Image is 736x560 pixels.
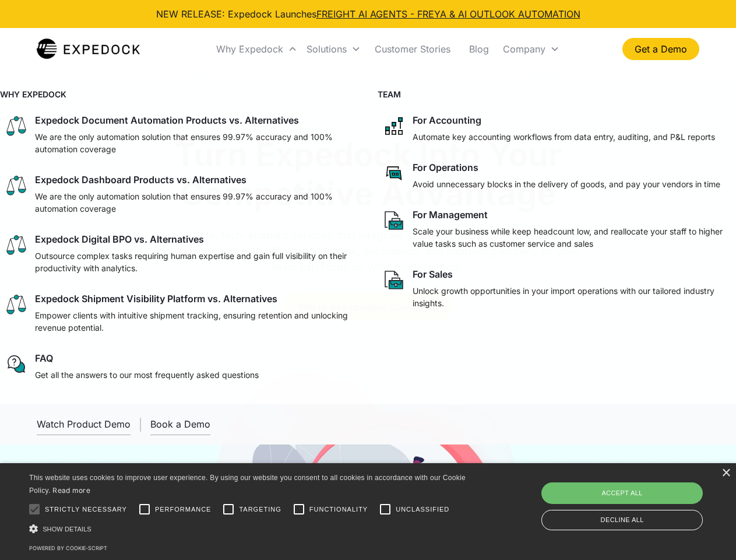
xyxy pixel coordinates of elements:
div: Company [503,43,545,55]
a: Customer Stories [365,29,460,69]
img: scale icon [5,293,28,316]
p: Avoid unnecessary blocks in the delivery of goods, and pay your vendors in time [413,178,720,190]
img: scale icon [5,174,28,197]
img: scale icon [5,114,28,138]
img: regular chat bubble icon [5,352,28,376]
p: Get all the answers to our most frequently asked questions [35,369,259,381]
a: Get a Demo [622,38,699,60]
p: Empower clients with intuitive shipment tracking, ensuring retention and unlocking revenue potent... [35,309,354,334]
div: Solutions [302,29,365,69]
p: We are the only automation solution that ensures 99.97% accuracy and 100% automation coverage [35,190,354,215]
img: scale icon [5,233,28,257]
p: Automate key accounting workflows from data entry, auditing, and P&L reports [413,131,715,143]
div: Expedock Document Automation Products vs. Alternatives [35,114,299,126]
img: paper and bag icon [382,209,406,232]
span: Performance [155,505,212,514]
div: For Sales [413,268,453,280]
div: Company [498,29,564,69]
img: rectangular chat bubble icon [382,162,406,185]
p: Unlock growth opportunities in your import operations with our tailored industry insights. [413,285,732,309]
span: This website uses cookies to improve user experience. By using our website you consent to all coo... [29,474,466,495]
iframe: Chat Widget [542,434,736,560]
div: Book a Demo [150,418,210,430]
div: NEW RELEASE: Expedock Launches [156,7,580,21]
div: Show details [29,523,470,535]
p: Scale your business while keep headcount low, and reallocate your staff to higher value tasks suc... [413,225,732,250]
div: For Operations [413,162,478,173]
div: FAQ [35,352,53,364]
a: Blog [460,29,498,69]
span: Show details [43,526,91,533]
a: FREIGHT AI AGENTS - FREYA & AI OUTLOOK AUTOMATION [316,8,580,20]
p: Outsource complex tasks requiring human expertise and gain full visibility on their productivity ... [35,250,354,274]
a: Read more [52,486,90,495]
div: Why Expedock [212,29,302,69]
img: network like icon [382,114,406,138]
div: Expedock Dashboard Products vs. Alternatives [35,174,246,185]
span: Targeting [239,505,281,514]
div: For Accounting [413,114,481,126]
a: open lightbox [37,414,131,435]
a: home [37,37,140,61]
img: Expedock Logo [37,37,140,61]
span: Functionality [309,505,368,514]
div: Expedock Digital BPO vs. Alternatives [35,233,204,245]
span: Unclassified [396,505,449,514]
a: Powered by cookie-script [29,545,107,551]
div: For Management [413,209,488,220]
a: Book a Demo [150,414,210,435]
img: paper and bag icon [382,268,406,292]
p: We are the only automation solution that ensures 99.97% accuracy and 100% automation coverage [35,131,354,155]
div: Watch Product Demo [37,418,131,430]
div: Why Expedock [216,43,283,55]
div: Expedock Shipment Visibility Platform vs. Alternatives [35,293,277,304]
span: Strictly necessary [45,505,127,514]
div: Solutions [307,43,347,55]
